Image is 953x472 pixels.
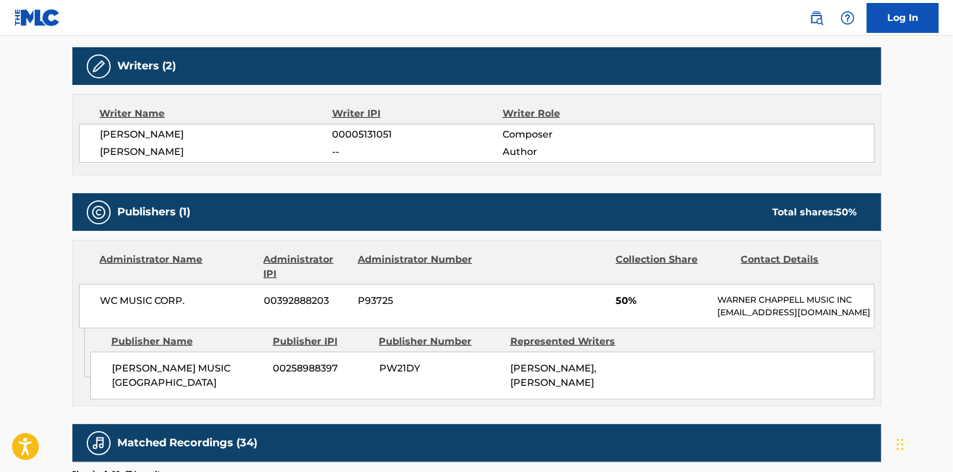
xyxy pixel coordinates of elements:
[616,294,708,308] span: 50%
[332,106,503,121] div: Writer IPI
[101,145,333,159] span: [PERSON_NAME]
[503,106,657,121] div: Writer Role
[332,145,502,159] span: --
[897,427,904,462] div: Drag
[100,252,255,281] div: Administrator Name
[741,252,857,281] div: Contact Details
[616,252,732,281] div: Collection Share
[101,294,255,308] span: WC MUSIC CORP.
[836,206,857,218] span: 50 %
[264,252,349,281] div: Administrator IPI
[92,59,106,74] img: Writers
[118,436,258,450] h5: Matched Recordings (34)
[717,306,873,319] p: [EMAIL_ADDRESS][DOMAIN_NAME]
[510,363,596,388] span: [PERSON_NAME], [PERSON_NAME]
[809,11,824,25] img: search
[92,436,106,450] img: Matched Recordings
[14,9,60,26] img: MLC Logo
[264,294,349,308] span: 00392888203
[118,205,191,219] h5: Publishers (1)
[867,3,939,33] a: Log In
[358,294,474,308] span: P93725
[379,361,501,376] span: PW21DY
[503,145,657,159] span: Author
[112,361,264,390] span: [PERSON_NAME] MUSIC [GEOGRAPHIC_DATA]
[805,6,829,30] a: Public Search
[100,106,333,121] div: Writer Name
[273,361,370,376] span: 00258988397
[332,127,502,142] span: 00005131051
[273,334,370,349] div: Publisher IPI
[841,11,855,25] img: help
[358,252,474,281] div: Administrator Number
[379,334,501,349] div: Publisher Number
[101,127,333,142] span: [PERSON_NAME]
[111,334,264,349] div: Publisher Name
[118,59,176,73] h5: Writers (2)
[510,334,632,349] div: Represented Writers
[893,415,953,472] iframe: Chat Widget
[836,6,860,30] div: Help
[717,294,873,306] p: WARNER CHAPPELL MUSIC INC
[92,205,106,220] img: Publishers
[773,205,857,220] div: Total shares:
[503,127,657,142] span: Composer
